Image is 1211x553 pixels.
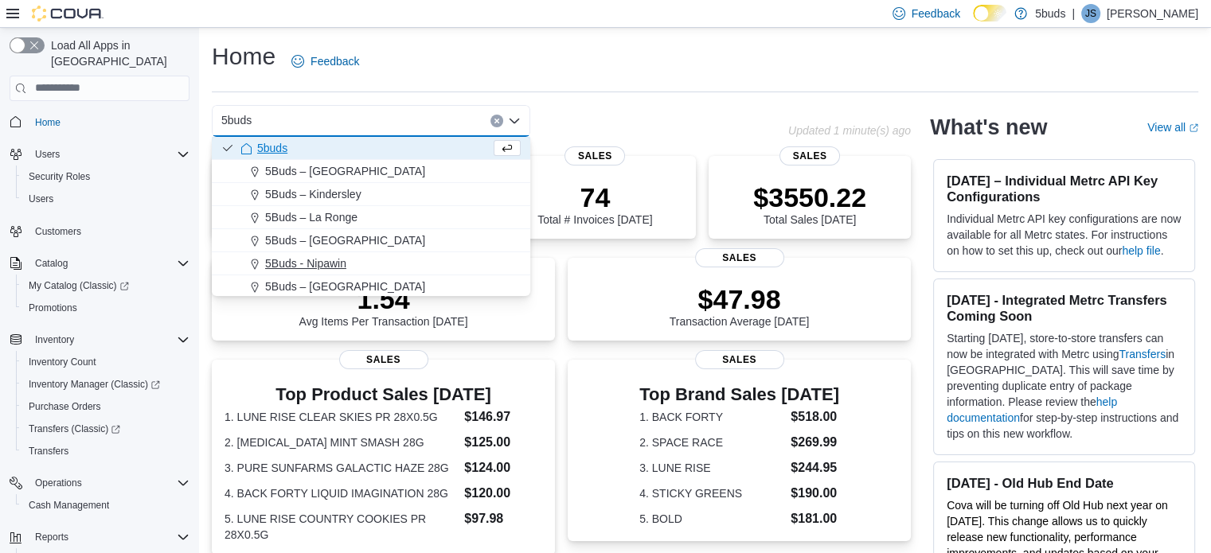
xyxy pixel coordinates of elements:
[225,485,458,501] dt: 4. BACK FORTY LIQUID IMAGINATION 28G
[29,473,189,493] span: Operations
[29,221,189,241] span: Customers
[753,181,866,226] div: Total Sales [DATE]
[16,373,196,395] a: Inventory Manager (Classic)
[265,186,361,202] span: 5Buds – Kindersley
[16,166,196,188] button: Security Roles
[464,484,542,503] dd: $120.00
[695,248,784,267] span: Sales
[912,6,960,21] span: Feedback
[639,434,784,450] dt: 2. SPACE RACE
[947,475,1182,491] h3: [DATE] - Old Hub End Date
[22,352,103,372] a: Inventory Count
[3,143,196,166] button: Users
[16,297,196,319] button: Promotions
[670,283,810,328] div: Transaction Average [DATE]
[35,148,60,161] span: Users
[3,252,196,275] button: Catalog
[508,115,521,127] button: Close list of options
[212,229,530,252] button: 5Buds – [GEOGRAPHIC_DATA]
[788,124,911,137] p: Updated 1 minute(s) ago
[225,460,458,476] dt: 3. PURE SUNFARMS GALACTIC HAZE 28G
[16,418,196,440] a: Transfers (Classic)
[639,485,784,501] dt: 4. STICKY GREENS
[1072,4,1075,23] p: |
[973,21,974,22] span: Dark Mode
[639,460,784,476] dt: 3. LUNE RISE
[265,278,425,294] span: 5Buds – [GEOGRAPHIC_DATA]
[1189,123,1198,133] svg: External link
[22,496,115,515] a: Cash Management
[265,209,357,225] span: 5Buds – La Ronge
[29,302,77,314] span: Promotions
[490,115,503,127] button: Clear input
[29,356,96,368] span: Inventory Count
[537,181,652,226] div: Total # Invoices [DATE]
[695,350,784,369] span: Sales
[3,329,196,351] button: Inventory
[947,395,1117,424] a: help documentation
[29,528,75,547] button: Reports
[29,445,68,458] span: Transfers
[22,352,189,372] span: Inventory Count
[29,145,66,164] button: Users
[930,115,1047,140] h2: What's new
[212,183,530,206] button: 5Buds – Kindersley
[947,173,1182,204] h3: [DATE] – Individual Metrc API Key Configurations
[29,499,109,512] span: Cash Management
[29,170,90,183] span: Security Roles
[670,283,810,315] p: $47.98
[639,511,784,527] dt: 5. BOLD
[257,140,287,156] span: 5buds
[29,473,88,493] button: Operations
[22,167,96,186] a: Security Roles
[35,333,74,346] span: Inventory
[22,189,60,208] a: Users
[639,409,784,425] dt: 1. BACK FORTY
[265,255,346,271] span: 5Buds - Nipawin
[947,211,1182,259] p: Individual Metrc API key configurations are now available for all Metrc states. For instructions ...
[22,419,127,438] a: Transfers (Classic)
[947,330,1182,442] p: Starting [DATE], store-to-store transfers can now be integrated with Metrc using in [GEOGRAPHIC_D...
[3,111,196,134] button: Home
[212,137,530,414] div: Choose from the following options
[791,484,839,503] dd: $190.00
[464,509,542,528] dd: $97.98
[464,433,542,452] dd: $125.00
[1085,4,1096,23] span: JS
[791,433,839,452] dd: $269.99
[29,400,101,413] span: Purchase Orders
[225,385,542,404] h3: Top Product Sales [DATE]
[35,531,68,543] span: Reports
[29,378,160,391] span: Inventory Manager (Classic)
[35,257,68,270] span: Catalog
[29,112,189,132] span: Home
[29,254,189,273] span: Catalog
[212,275,530,298] button: 5Buds – [GEOGRAPHIC_DATA]
[29,145,189,164] span: Users
[16,351,196,373] button: Inventory Count
[22,496,189,515] span: Cash Management
[265,232,425,248] span: 5Buds – [GEOGRAPHIC_DATA]
[29,528,189,547] span: Reports
[1122,244,1160,257] a: help file
[29,279,129,292] span: My Catalog (Classic)
[22,189,189,208] span: Users
[22,375,166,394] a: Inventory Manager (Classic)
[16,395,196,418] button: Purchase Orders
[22,298,84,317] a: Promotions
[29,254,74,273] button: Catalog
[791,509,839,528] dd: $181.00
[225,409,458,425] dt: 1. LUNE RISE CLEAR SKIES PR 28X0.5G
[16,440,196,462] button: Transfers
[29,222,88,241] a: Customers
[29,330,80,349] button: Inventory
[1119,348,1166,360] a: Transfers
[212,206,530,229] button: 5Buds – La Ronge
[791,458,839,477] dd: $244.95
[464,407,542,426] dd: $146.97
[35,116,61,129] span: Home
[35,477,82,489] span: Operations
[973,5,1006,21] input: Dark Mode
[35,225,81,238] span: Customers
[311,53,359,69] span: Feedback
